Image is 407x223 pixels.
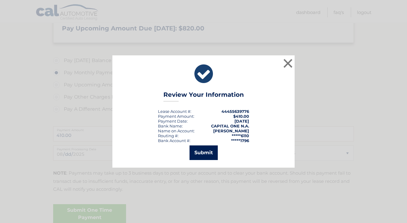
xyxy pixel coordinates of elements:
div: Bank Account #: [158,138,190,143]
button: Submit [190,145,218,160]
div: Bank Name: [158,124,183,128]
strong: 44455639776 [221,109,249,114]
strong: CAPITAL ONE N.A. [211,124,249,128]
h3: Review Your Information [163,91,244,102]
span: [DATE] [234,119,249,124]
span: $410.00 [233,114,249,119]
div: : [158,119,188,124]
div: Name on Account: [158,128,195,133]
div: Routing #: [158,133,179,138]
button: × [282,57,294,69]
div: Lease Account #: [158,109,191,114]
div: Payment Amount: [158,114,194,119]
span: Payment Date [158,119,187,124]
strong: [PERSON_NAME] [213,128,249,133]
